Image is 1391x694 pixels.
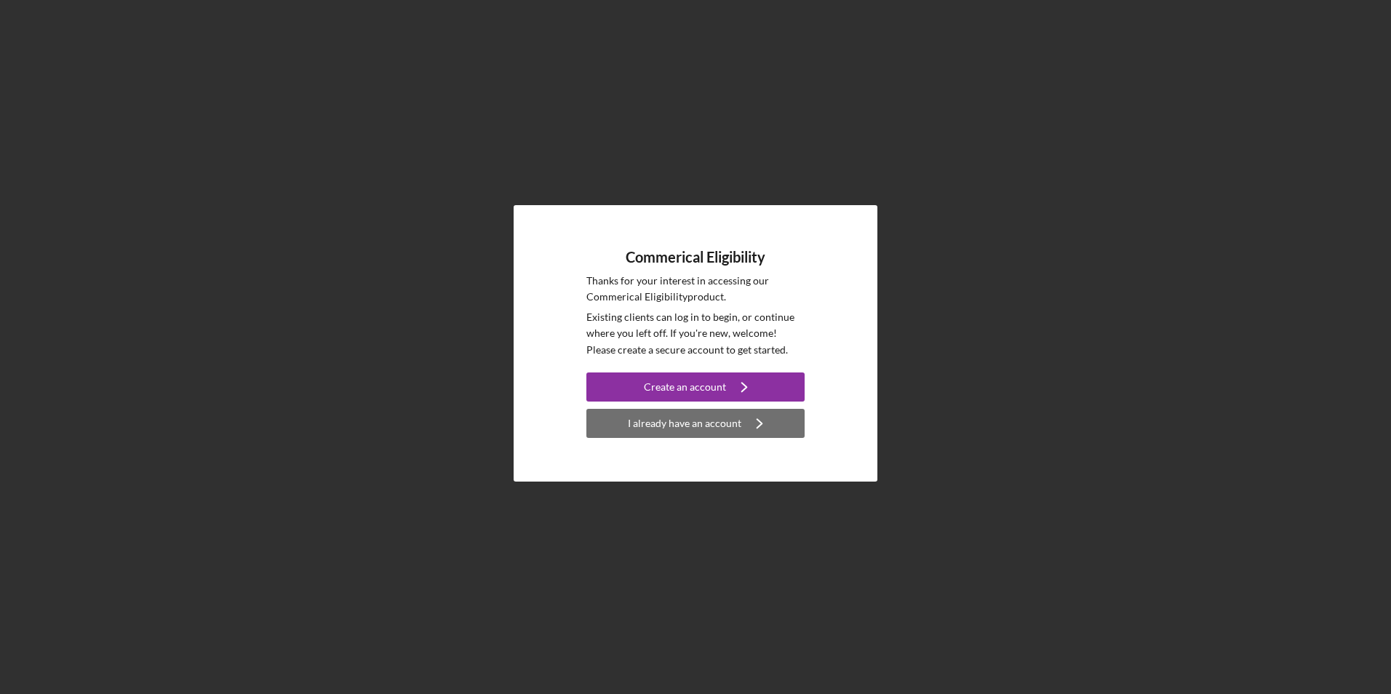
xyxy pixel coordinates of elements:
[626,249,765,266] h4: Commerical Eligibility
[628,409,741,438] div: I already have an account
[586,309,805,358] p: Existing clients can log in to begin, or continue where you left off. If you're new, welcome! Ple...
[586,409,805,438] button: I already have an account
[644,372,726,402] div: Create an account
[586,372,805,402] button: Create an account
[586,372,805,405] a: Create an account
[586,273,805,306] p: Thanks for your interest in accessing our Commerical Eligibility product.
